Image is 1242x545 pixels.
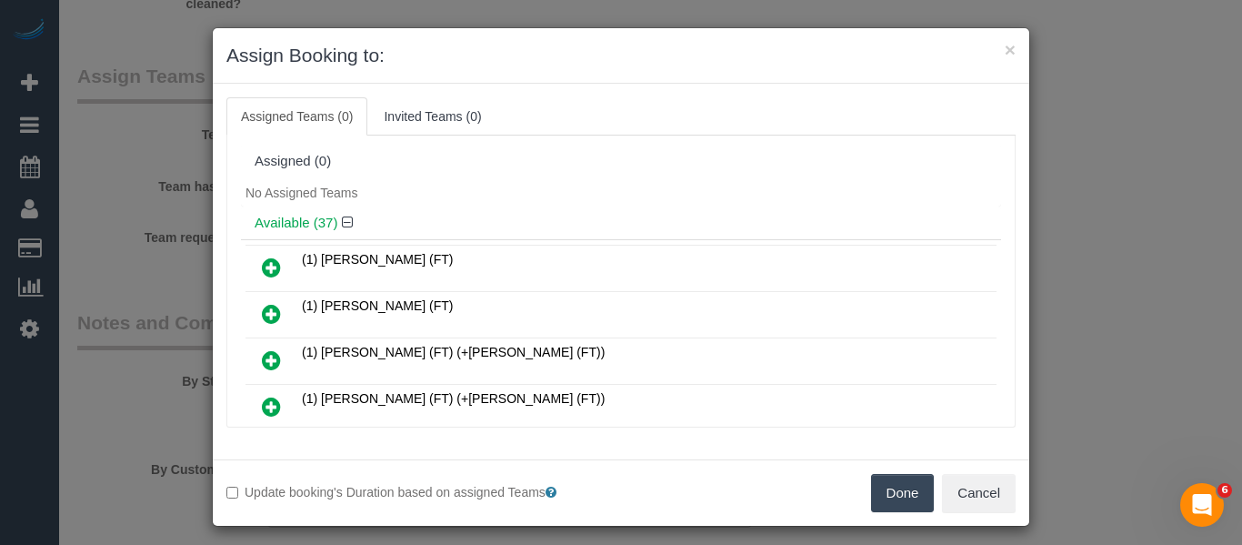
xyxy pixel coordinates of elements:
[1005,40,1016,59] button: ×
[255,154,987,169] div: Assigned (0)
[1180,483,1224,527] iframe: Intercom live chat
[226,487,238,499] input: Update booking's Duration based on assigned Teams
[226,97,367,136] a: Assigned Teams (0)
[302,252,453,267] span: (1) [PERSON_NAME] (FT)
[245,186,357,200] span: No Assigned Teams
[942,474,1016,512] button: Cancel
[369,97,496,136] a: Invited Teams (0)
[302,345,605,359] span: (1) [PERSON_NAME] (FT) (+[PERSON_NAME] (FT))
[302,298,453,313] span: (1) [PERSON_NAME] (FT)
[1217,483,1232,498] span: 6
[226,483,607,501] label: Update booking's Duration based on assigned Teams
[255,216,987,231] h4: Available (37)
[302,391,605,406] span: (1) [PERSON_NAME] (FT) (+[PERSON_NAME] (FT))
[871,474,935,512] button: Done
[226,42,1016,69] h3: Assign Booking to:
